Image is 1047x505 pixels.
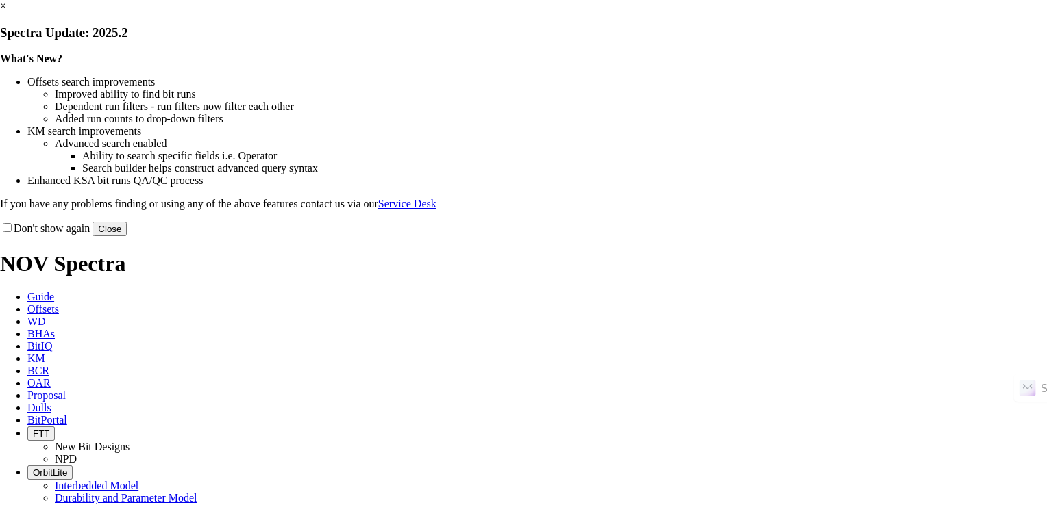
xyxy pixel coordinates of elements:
[33,428,49,439] span: FTT
[55,138,1047,150] li: Advanced search enabled
[378,198,436,209] a: Service Desk
[55,88,1047,101] li: Improved ability to find bit runs
[27,125,1047,138] li: KM search improvements
[55,113,1047,125] li: Added run counts to drop-down filters
[93,222,127,236] button: Close
[27,328,55,339] span: BHAs
[27,76,1047,88] li: Offsets search improvements
[27,352,45,364] span: KM
[55,453,77,465] a: NPD
[27,377,51,389] span: OAR
[27,174,1047,187] li: Enhanced KSA bit runs QA/QC process
[27,365,49,376] span: BCR
[27,303,59,315] span: Offsets
[55,441,130,452] a: New Bit Designs
[55,492,197,504] a: Durability and Parameter Model
[3,223,12,232] input: Don't show again
[27,315,46,327] span: WD
[55,480,138,491] a: Interbedded Model
[55,101,1047,113] li: Dependent run filters - run filters now filter each other
[27,402,51,413] span: Dulls
[33,467,67,478] span: OrbitLite
[27,340,52,352] span: BitIQ
[82,150,1047,162] li: Ability to search specific fields i.e. Operator
[27,291,54,302] span: Guide
[27,389,66,401] span: Proposal
[27,414,67,426] span: BitPortal
[82,162,1047,174] li: Search builder helps construct advanced query syntax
